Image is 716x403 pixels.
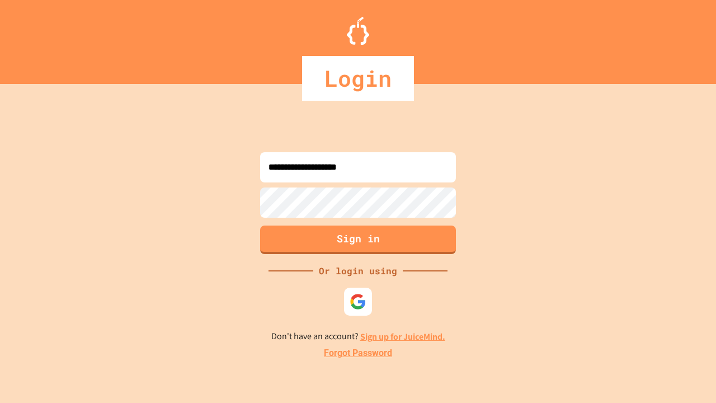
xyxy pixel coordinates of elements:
a: Forgot Password [324,346,392,360]
a: Sign up for JuiceMind. [360,331,445,343]
img: Logo.svg [347,17,369,45]
img: google-icon.svg [350,293,366,310]
div: Or login using [313,264,403,278]
button: Sign in [260,226,456,254]
div: Login [302,56,414,101]
p: Don't have an account? [271,330,445,344]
